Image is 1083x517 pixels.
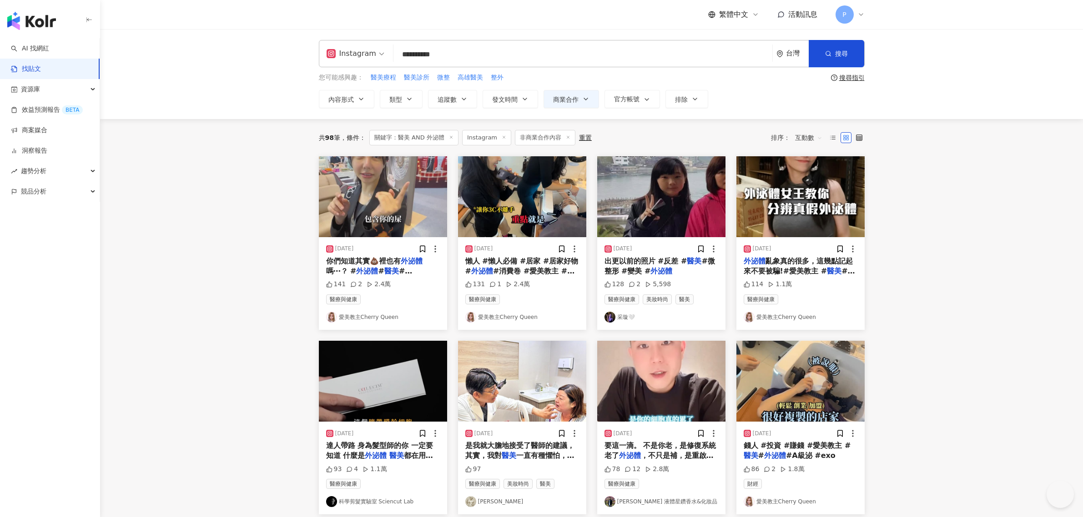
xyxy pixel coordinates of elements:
img: KOL Avatar [465,496,476,507]
span: 您可能感興趣： [319,73,363,82]
img: post-image [597,156,725,237]
span: P [842,10,846,20]
span: 亂象真的很多，這幾點記起來不要被騙!#愛美教主 # [744,257,853,275]
img: KOL Avatar [744,496,755,507]
span: 醫療與健康 [604,479,639,489]
span: ，不只是補，是重啟。 # [604,451,714,470]
button: 發文時間 [483,90,538,108]
a: KOL Avatar愛美教主Cherry Queen [744,312,857,323]
img: KOL Avatar [326,312,337,323]
button: 醫美診所 [403,73,430,83]
span: 醫療與健康 [744,294,778,304]
button: 微整 [437,73,450,83]
div: Instagram [327,46,376,61]
span: # [758,451,764,460]
span: #A級泌 #exo [786,451,836,460]
div: [DATE] [474,430,493,437]
span: Instagram [462,130,511,145]
button: 整外 [490,73,504,83]
div: 97 [465,465,481,474]
mark: 外泌體 [764,451,786,460]
span: 排除 [675,96,688,103]
a: KOL Avatar愛美教主Cherry Queen [465,312,579,323]
a: searchAI 找網紅 [11,44,49,53]
button: 內容形式 [319,90,374,108]
span: 醫美療程 [371,73,396,82]
span: 互動數 [795,130,822,145]
div: 搜尋指引 [839,74,865,81]
div: 排序： [771,130,827,145]
mark: 外泌體 [401,257,423,265]
div: 4 [346,465,358,474]
div: 114 [744,280,764,289]
button: 高雄醫美 [457,73,484,83]
div: 93 [326,465,342,474]
div: 台灣 [786,50,809,57]
span: 你們知道其實💩裡也有 [326,257,401,265]
div: 重置 [579,134,592,141]
span: 財經 [744,479,762,489]
div: [DATE] [474,245,493,253]
div: [DATE] [335,245,354,253]
div: 86 [744,465,760,474]
div: 2 [350,280,362,289]
div: 141 [326,280,346,289]
span: 錢人 #投資 #賺錢 #愛美教主 # [744,441,851,450]
div: 1.1萬 [768,280,792,289]
a: 商案媒合 [11,126,47,135]
a: KOL Avatar愛美教主Cherry Queen [326,312,440,323]
span: 嗎⋯？ # [326,267,357,275]
button: 類型 [380,90,423,108]
span: # [841,267,855,275]
mark: 外泌體 [650,267,672,275]
button: 醫美療程 [370,73,397,83]
img: KOL Avatar [604,312,615,323]
button: 搜尋 [809,40,864,67]
div: 131 [465,280,485,289]
a: 找貼文 [11,65,41,74]
mark: 外泌體 [619,451,641,460]
mark: 醫美 [744,451,758,460]
span: 醫美 [536,479,554,489]
button: 商業合作 [544,90,599,108]
div: [DATE] [335,430,354,437]
span: 搜尋 [835,50,848,57]
mark: 醫美 [502,451,516,460]
img: KOL Avatar [604,496,615,507]
div: 1.1萬 [363,465,387,474]
a: 效益預測報告BETA [11,105,83,114]
img: post-image [597,341,725,422]
div: 2.4萬 [367,280,391,289]
img: post-image [736,156,865,237]
span: 內容形式 [328,96,354,103]
mark: 外泌體 [471,267,493,275]
a: 洞察報告 [11,146,47,155]
img: post-image [736,341,865,422]
iframe: Help Scout Beacon - Open [1047,481,1074,508]
div: 12 [625,465,640,474]
span: 醫療與健康 [326,294,361,304]
div: 128 [604,280,625,289]
span: 98 [325,134,334,141]
a: KOL Avatar采璇🤍 [604,312,718,323]
div: [DATE] [753,245,771,253]
mark: 醫美 [687,257,701,265]
span: 商業合作 [553,96,579,103]
span: 繁體中文 [719,10,748,20]
span: 懶人 #懶人必備 #居家 #居家好物 # [465,257,579,275]
span: 官方帳號 [614,95,640,103]
span: 條件 ： [340,134,366,141]
div: [DATE] [614,430,632,437]
a: KOL Avatar科學剪髮實驗室 Sciencut Lab [326,496,440,507]
span: 醫療與健康 [465,294,500,304]
span: 是我就大膽地接受了醫師的建議，其實，我對 [465,441,574,460]
span: 美妝時尚 [643,294,672,304]
mark: 醫美 [389,451,404,460]
img: logo [7,12,56,30]
img: post-image [458,341,586,422]
span: 活動訊息 [788,10,817,19]
span: 追蹤數 [438,96,457,103]
span: 高雄醫美 [458,73,483,82]
div: 2.4萬 [506,280,530,289]
span: 資源庫 [21,79,40,99]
